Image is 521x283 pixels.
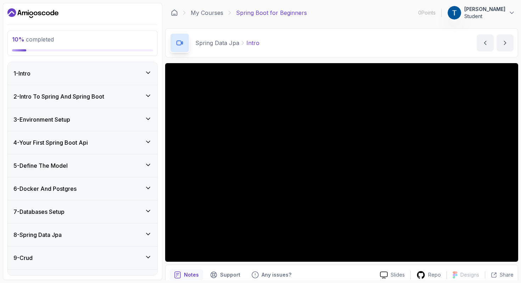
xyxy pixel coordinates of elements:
a: Dashboard [171,9,178,16]
p: Notes [184,271,199,278]
p: Student [464,13,505,20]
p: Support [220,271,240,278]
button: previous content [477,34,494,51]
button: 6-Docker And Postgres [8,177,157,200]
p: [PERSON_NAME] [464,6,505,13]
button: 8-Spring Data Jpa [8,223,157,246]
button: next content [497,34,514,51]
button: user profile image[PERSON_NAME]Student [447,6,515,20]
button: notes button [170,269,203,281]
button: Support button [206,269,245,281]
span: 10 % [12,36,24,43]
p: 0 Points [418,9,436,16]
h3: 7 - Databases Setup [13,207,65,216]
button: 5-Define The Model [8,154,157,177]
img: user profile image [448,6,461,20]
button: Feedback button [247,269,296,281]
p: Intro [246,39,259,47]
h3: 1 - Intro [13,69,30,78]
h3: 5 - Define The Model [13,161,68,170]
h3: 3 - Environment Setup [13,115,70,124]
p: Spring Boot for Beginners [236,9,307,17]
h3: 4 - Your First Spring Boot Api [13,138,88,147]
p: Repo [428,271,441,278]
h3: 2 - Intro To Spring And Spring Boot [13,92,104,101]
button: 1-Intro [8,62,157,85]
button: Share [485,271,514,278]
button: 4-Your First Spring Boot Api [8,131,157,154]
span: completed [12,36,54,43]
iframe: 1 - Intro [165,63,518,262]
h3: 8 - Spring Data Jpa [13,231,62,239]
iframe: chat widget [477,239,521,272]
a: My Courses [191,9,223,17]
button: 2-Intro To Spring And Spring Boot [8,85,157,108]
a: Repo [411,271,447,279]
p: Designs [460,271,479,278]
h3: 6 - Docker And Postgres [13,184,77,193]
a: Slides [374,271,410,279]
p: Spring Data Jpa [195,39,239,47]
button: 7-Databases Setup [8,200,157,223]
button: 3-Environment Setup [8,108,157,131]
h3: 9 - Crud [13,254,33,262]
p: Any issues? [262,271,291,278]
a: Dashboard [7,7,58,19]
p: Slides [391,271,405,278]
button: 9-Crud [8,246,157,269]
